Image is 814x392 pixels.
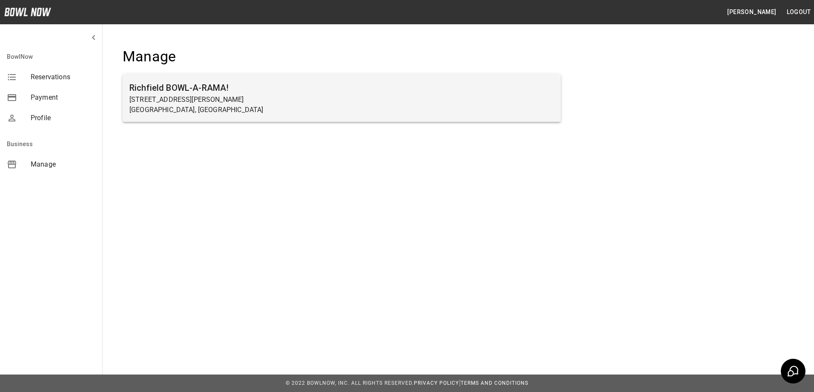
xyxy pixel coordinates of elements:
span: Reservations [31,72,95,82]
img: logo [4,8,51,16]
a: Terms and Conditions [461,380,528,386]
p: [GEOGRAPHIC_DATA], [GEOGRAPHIC_DATA] [129,105,554,115]
button: [PERSON_NAME] [724,4,780,20]
span: Payment [31,92,95,103]
span: © 2022 BowlNow, Inc. All Rights Reserved. [286,380,414,386]
h6: Richfield BOWL-A-RAMA! [129,81,554,95]
a: Privacy Policy [414,380,459,386]
span: Profile [31,113,95,123]
p: [STREET_ADDRESS][PERSON_NAME] [129,95,554,105]
button: Logout [783,4,814,20]
span: Manage [31,159,95,170]
h4: Manage [123,48,561,66]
